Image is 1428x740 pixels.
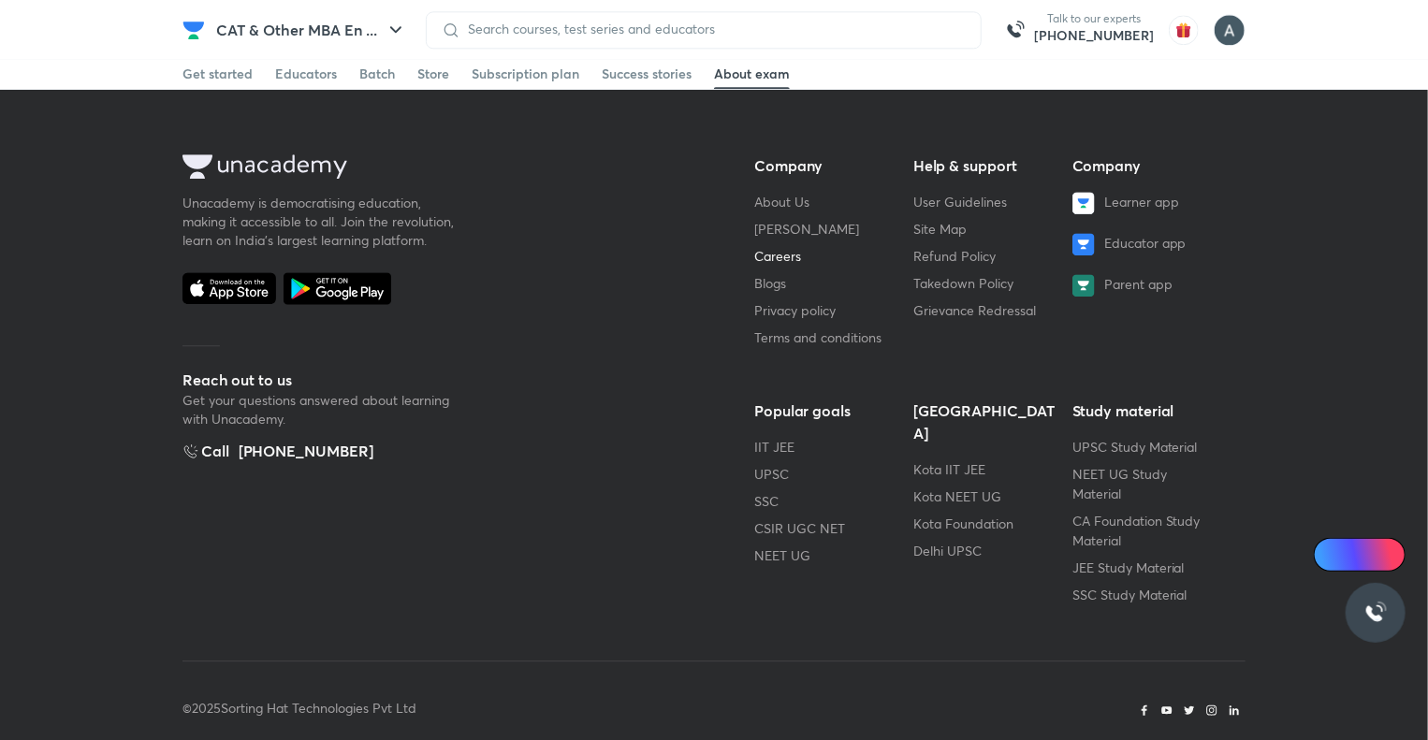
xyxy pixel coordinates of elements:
a: Call[PHONE_NUMBER] [182,440,463,462]
a: Terms and conditions [754,328,882,346]
a: [PHONE_NUMBER] [1034,26,1154,45]
a: Educator app [1072,233,1217,255]
p: Talk to our experts [1034,11,1154,26]
a: Privacy policy [754,301,836,319]
span: Ai Doubts [1345,547,1394,562]
a: Subscription plan [472,59,579,89]
a: Parent app [1072,274,1217,297]
img: Learner app [1072,192,1095,214]
div: © 2025 Sorting Hat Technologies Pvt Ltd [182,699,714,718]
a: SSC Study Material [1072,586,1188,603]
a: About Us [754,193,809,210]
img: Unacademy Logo [182,154,347,179]
h5: Study material [1072,399,1217,422]
a: Success stories [602,59,692,89]
a: UPSC [754,465,789,483]
h5: Company [1072,154,1217,177]
a: Learner app [1072,192,1217,214]
a: Takedown Policy [913,274,1013,292]
h5: Company [754,154,898,177]
div: Batch [359,65,395,83]
button: CAT & Other MBA En ... [205,11,418,49]
div: Unacademy is democratising education, making it accessible to all. Join the revolution, learn on ... [182,194,463,250]
input: Search courses, test series and educators [460,22,966,36]
img: Educator app [1072,233,1095,255]
img: Company Logo [182,19,205,41]
a: Grievance Redressal [913,301,1036,319]
img: Icon [1325,547,1340,562]
a: CA Foundation Study Material [1072,512,1201,549]
div: About exam [714,65,790,83]
div: Store [417,65,449,83]
a: Careers [754,247,801,265]
a: [PERSON_NAME] [754,220,859,238]
a: NEET UG Study Material [1072,465,1167,502]
a: Kota NEET UG [913,487,1001,505]
a: IIT JEE [754,438,794,456]
a: Kota Foundation [913,515,1013,532]
a: Batch [359,59,395,89]
a: Store [417,59,449,89]
a: Kota IIT JEE [913,460,985,478]
div: Success stories [602,65,692,83]
div: Educators [275,65,337,83]
a: About exam [714,59,790,89]
h5: Popular goals [754,399,898,422]
img: Ajay Kumar [1214,14,1246,46]
a: JEE Study Material [1072,559,1185,576]
a: User Guidelines [913,193,1007,210]
div: Subscription plan [472,65,579,83]
a: Blogs [754,274,786,292]
a: Get started [182,59,253,89]
a: CSIR UGC NET [754,519,845,537]
div: Get started [182,65,253,83]
a: Refund Policy [913,247,996,265]
img: Parent app [1072,274,1095,297]
a: Educators [275,59,337,89]
h5: [GEOGRAPHIC_DATA] [913,399,1057,444]
a: Delhi UPSC [913,542,982,559]
h5: Help & support [913,154,1057,177]
a: SSC [754,492,779,510]
a: Ai Doubts [1314,538,1406,572]
img: ttu [1364,602,1387,624]
div: [PHONE_NUMBER] [239,440,373,462]
a: NEET UG [754,546,810,564]
p: Get your questions answered about learning with Unacademy. [182,391,463,428]
img: avatar [1169,15,1199,45]
h5: Call [182,440,229,462]
img: call-us [997,11,1034,49]
a: Site Map [913,220,967,238]
a: UPSC Study Material [1072,438,1198,456]
h5: Reach out to us [182,369,463,391]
